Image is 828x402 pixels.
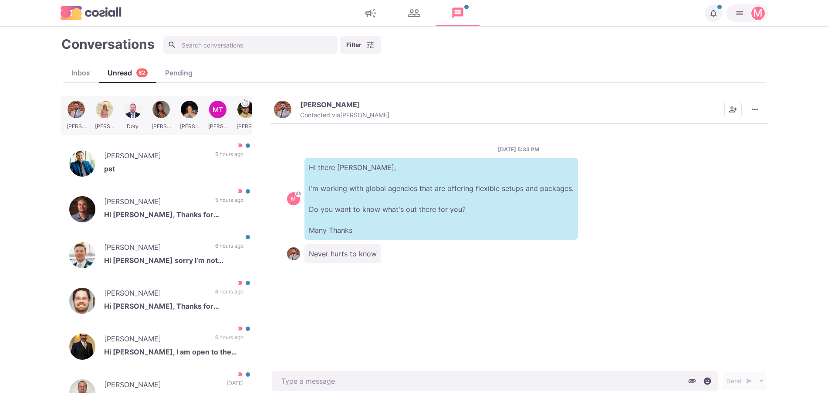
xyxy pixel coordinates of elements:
p: [PERSON_NAME] [104,150,206,164]
p: [PERSON_NAME] [104,242,206,255]
p: 6 hours ago [215,242,243,255]
img: Robert Waddington [69,334,95,360]
img: Hari Jakllari [287,247,300,260]
div: Unread [99,68,156,78]
p: [DATE] [226,379,243,392]
h1: Conversations [61,36,155,52]
button: Send [723,372,757,390]
button: Notifications [705,4,722,22]
button: Add add contacts [724,101,742,118]
img: Austin Whitten [69,150,95,177]
p: [PERSON_NAME] [300,100,360,109]
p: [DATE] 5:33 PM [498,146,539,153]
p: Never hurts to know [304,244,381,263]
div: Pending [156,68,201,78]
p: 5 hours ago [215,150,243,164]
p: [PERSON_NAME] [104,288,206,301]
p: [PERSON_NAME] [104,379,218,392]
img: Jimmy Whalen [69,242,95,268]
button: Martin [727,4,768,22]
img: Hari Jakllari [274,101,291,118]
p: 6 hours ago [215,288,243,301]
p: Hi there [PERSON_NAME], I'm working with global agencies that are offering flexible setups and pa... [304,158,578,240]
button: Attach files [686,375,699,388]
p: [PERSON_NAME] [104,196,206,209]
img: Steven Smith [69,288,95,314]
p: Contacted via [PERSON_NAME] [300,111,389,119]
button: Filter [340,36,381,54]
p: pst [104,164,243,177]
p: Hi [PERSON_NAME], Thanks for reaching out. What types of roles do you recruit for? -Hunter [104,209,243,222]
button: Hari Jakllari[PERSON_NAME]Contacted via[PERSON_NAME] [274,100,389,119]
p: Hi [PERSON_NAME] sorry I’m not interested thanks for reaching out. [104,255,243,268]
input: Search conversations [163,36,338,54]
svg: avatar [296,191,301,196]
p: 82 [139,69,145,77]
div: Inbox [63,68,99,78]
p: Hi [PERSON_NAME], I am open to the following: Manager positions only, recruiting teams; Salary: R... [104,347,243,360]
button: More menu [746,101,764,118]
img: logo [61,6,122,20]
img: Hunter Bernard [69,196,95,222]
p: 5 hours ago [215,196,243,209]
div: Martin [753,8,763,18]
button: Select emoji [701,375,714,388]
p: 6 hours ago [215,334,243,347]
p: [PERSON_NAME] [104,334,206,347]
div: Martin [291,196,296,201]
p: Hi [PERSON_NAME], Thanks for reaching out. I'm not really looking to leave, but open to looking a... [104,301,243,314]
